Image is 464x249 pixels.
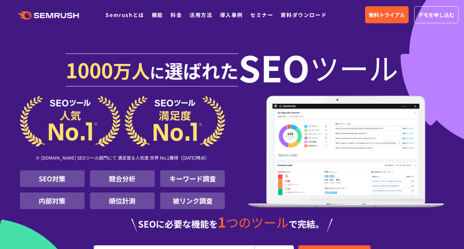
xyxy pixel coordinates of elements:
[90,170,155,187] li: 競合分析
[250,11,273,18] a: セミナー
[310,52,398,82] span: ツール
[218,212,226,232] span: 1
[189,11,212,18] a: 活用方法
[20,192,85,209] li: 内部対策
[238,52,310,82] span: SEO
[152,11,163,18] a: 機能
[66,55,113,84] span: 1000
[160,170,225,187] li: キーワード調査
[414,6,458,23] a: デモを申し込む
[90,192,155,209] li: 順位計測
[113,57,150,83] span: 万人
[369,11,405,19] span: 無料トライアル
[160,192,225,209] li: 被リンク調査
[220,11,243,18] a: 導入事例
[20,170,85,187] li: SEO対策
[289,217,324,230] span: で完結。
[226,213,289,231] span: つのツール
[281,11,327,18] a: 資料ダウンロード
[365,6,409,23] a: 無料トライアル
[418,11,454,19] span: デモを申し込む
[171,11,182,18] a: 料金
[20,215,444,232] div: SEOに必要な機能を
[165,57,238,83] span: 選ばれた
[150,61,165,83] span: に
[20,147,225,170] div: ※ [DOMAIN_NAME] SEOツール部門にて 満足度＆人気度 世界 No.1獲得（[DATE]時点）
[106,11,144,18] a: Semrushとは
